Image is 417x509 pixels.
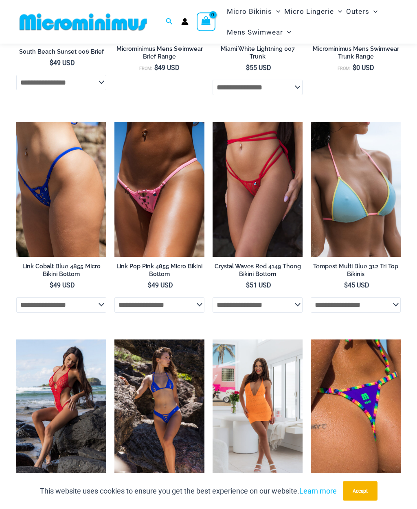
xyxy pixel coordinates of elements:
[16,263,106,281] a: Link Cobalt Blue 4855 Micro Bikini Bottom
[225,22,293,43] a: Mens SwimwearMenu ToggleMenu Toggle
[227,22,283,43] span: Mens Swimwear
[311,46,401,64] a: Microminimus Mens Swimwear Trunk Range
[272,1,280,22] span: Menu Toggle
[114,340,204,475] img: Link Cobalt Blue 3070 Top 4955 Bottom 03
[213,122,303,257] a: Crystal Waves 4149 Thong 01Crystal Waves 305 Tri Top 4149 Thong 01Crystal Waves 305 Tri Top 4149 ...
[16,340,106,475] a: Crystal Waves Red 819 One Piece 04Crystal Waves Red 819 One Piece 03Crystal Waves Red 819 One Pie...
[353,64,374,72] bdi: 0 USD
[213,340,303,475] img: Nefertiti Neon Orange 5671 Dress 01
[114,46,204,61] h2: Microminimus Mens Swimwear Brief Range
[148,282,173,289] bdi: 49 USD
[213,122,303,257] img: Crystal Waves 4149 Thong 01
[213,263,303,281] a: Crystal Waves Red 4149 Thong Bikini Bottom
[114,340,204,475] a: Link Cobalt Blue 3070 Top 4955 Bottom 03Link Cobalt Blue 3070 Top 4955 Bottom 04Link Cobalt Blue ...
[40,485,337,497] p: This website uses cookies to ensure you get the best experience on our website.
[225,1,282,22] a: Micro BikinisMenu ToggleMenu Toggle
[213,46,303,61] h2: Miami White Lightning 007 Trunk
[246,282,271,289] bdi: 51 USD
[16,122,106,257] a: Link Cobalt Blue 4855 Bottom 01Link Cobalt Blue 4855 Bottom 02Link Cobalt Blue 4855 Bottom 02
[114,46,204,64] a: Microminimus Mens Swimwear Brief Range
[213,263,303,278] h2: Crystal Waves Red 4149 Thong Bikini Bottom
[16,48,106,59] a: South Beach Sunset 006 Brief
[16,13,150,31] img: MM SHOP LOGO FLAT
[344,282,348,289] span: $
[114,263,204,278] h2: Link Pop Pink 4855 Micro Bikini Bottom
[197,13,215,31] a: View Shopping Cart, empty
[166,17,173,27] a: Search icon link
[154,64,180,72] bdi: 49 USD
[311,263,401,278] h2: Tempest Multi Blue 312 Tri Top Bikinis
[213,46,303,64] a: Miami White Lightning 007 Trunk
[311,340,401,475] img: 2020 Microminimus Birthday Bikini Bottoms
[344,282,369,289] bdi: 45 USD
[353,64,356,72] span: $
[246,64,271,72] bdi: 55 USD
[284,1,334,22] span: Micro Lingerie
[16,122,106,257] img: Link Cobalt Blue 4855 Bottom 01
[139,66,152,72] span: From:
[148,282,151,289] span: $
[50,59,53,67] span: $
[16,48,106,56] h2: South Beach Sunset 006 Brief
[311,122,401,257] img: Tempest Multi Blue 312 Top 01
[334,1,342,22] span: Menu Toggle
[50,59,75,67] bdi: 49 USD
[114,122,204,257] img: Link Pop Pink 4855 Bottom 01
[114,263,204,281] a: Link Pop Pink 4855 Micro Bikini Bottom
[213,340,303,475] a: Nefertiti Neon Orange 5671 Dress 01Nefertiti Neon Orange 5671 Dress 02Nefertiti Neon Orange 5671 ...
[311,263,401,281] a: Tempest Multi Blue 312 Tri Top Bikinis
[16,340,106,475] img: Crystal Waves Red 819 One Piece 04
[50,282,75,289] bdi: 49 USD
[338,66,351,72] span: From:
[343,481,377,501] button: Accept
[16,263,106,278] h2: Link Cobalt Blue 4855 Micro Bikini Bottom
[369,1,377,22] span: Menu Toggle
[246,64,250,72] span: $
[346,1,369,22] span: Outers
[50,282,53,289] span: $
[181,18,189,26] a: Account icon link
[344,1,380,22] a: OutersMenu ToggleMenu Toggle
[283,22,291,43] span: Menu Toggle
[154,64,158,72] span: $
[311,46,401,61] h2: Microminimus Mens Swimwear Trunk Range
[114,122,204,257] a: Link Pop Pink 4855 Bottom 01Link Pop Pink 3070 Top 4855 Bottom 03Link Pop Pink 3070 Top 4855 Bott...
[227,1,272,22] span: Micro Bikinis
[246,282,250,289] span: $
[282,1,344,22] a: Micro LingerieMenu ToggleMenu Toggle
[299,487,337,495] a: Learn more
[311,122,401,257] a: Tempest Multi Blue 312 Top 01Tempest Multi Blue 312 Top 456 Bottom 05Tempest Multi Blue 312 Top 4...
